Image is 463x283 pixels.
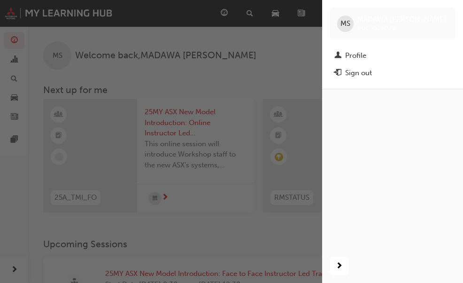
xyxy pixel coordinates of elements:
[330,64,455,82] button: Sign out
[334,69,341,78] span: exit-icon
[336,260,343,272] span: next-icon
[345,68,372,79] div: Sign out
[357,15,446,24] span: MADAWA [PERSON_NAME]
[357,24,395,32] span: 0005515079
[340,18,350,29] span: MS
[330,47,455,64] a: Profile
[334,52,341,60] span: man-icon
[345,50,366,61] div: Profile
